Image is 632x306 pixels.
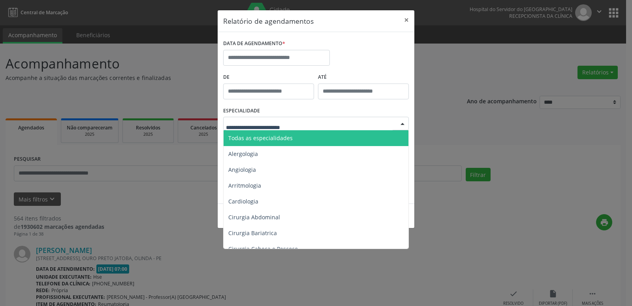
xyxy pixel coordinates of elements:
[223,71,314,84] label: De
[228,245,298,253] span: Cirurgia Cabeça e Pescoço
[399,10,414,30] button: Close
[228,134,293,142] span: Todas as especialidades
[228,213,280,221] span: Cirurgia Abdominal
[223,38,285,50] label: DATA DE AGENDAMENTO
[228,198,258,205] span: Cardiologia
[223,105,260,117] label: ESPECIALIDADE
[228,182,261,189] span: Arritmologia
[318,71,409,84] label: ATÉ
[223,16,314,26] h5: Relatório de agendamentos
[228,229,277,237] span: Cirurgia Bariatrica
[228,166,256,173] span: Angiologia
[228,150,258,158] span: Alergologia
